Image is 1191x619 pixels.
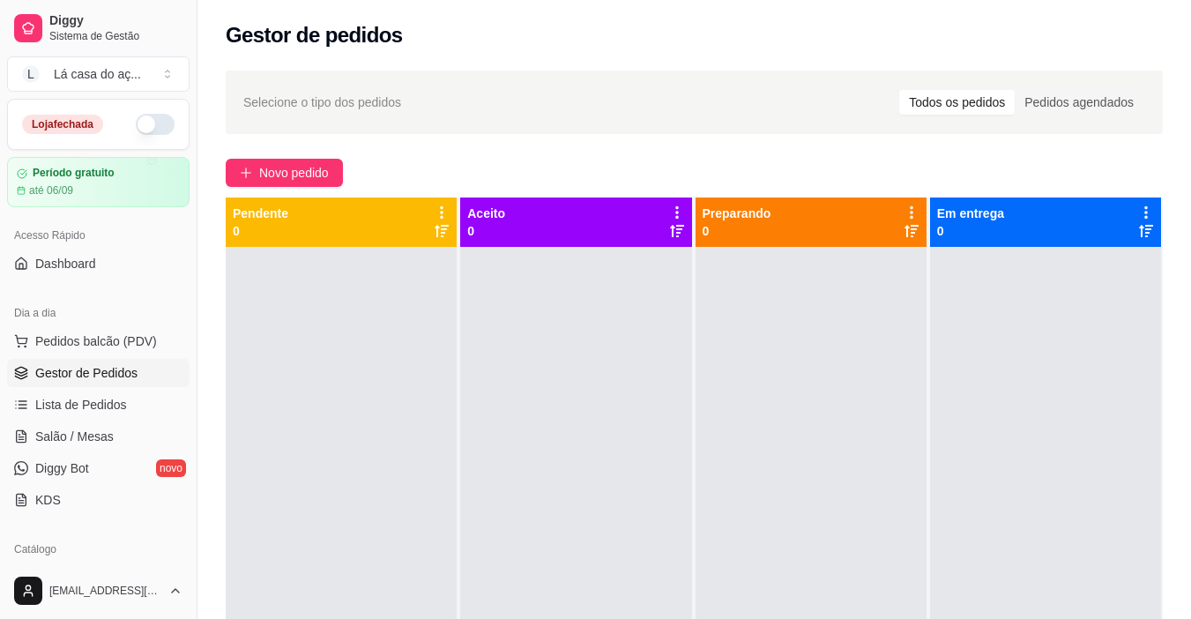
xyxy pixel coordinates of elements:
[49,584,161,598] span: [EMAIL_ADDRESS][DOMAIN_NAME]
[35,255,96,272] span: Dashboard
[7,250,190,278] a: Dashboard
[7,422,190,451] a: Salão / Mesas
[233,205,288,222] p: Pendente
[243,93,401,112] span: Selecione o tipo dos pedidos
[1015,90,1143,115] div: Pedidos agendados
[7,299,190,327] div: Dia a dia
[35,491,61,509] span: KDS
[7,56,190,92] button: Select a team
[703,222,771,240] p: 0
[136,114,175,135] button: Alterar Status
[467,205,505,222] p: Aceito
[35,428,114,445] span: Salão / Mesas
[7,157,190,207] a: Período gratuitoaté 06/09
[233,222,288,240] p: 0
[33,167,115,180] article: Período gratuito
[35,332,157,350] span: Pedidos balcão (PDV)
[7,7,190,49] a: DiggySistema de Gestão
[7,327,190,355] button: Pedidos balcão (PDV)
[226,21,403,49] h2: Gestor de pedidos
[54,65,141,83] div: Lá casa do aç ...
[7,486,190,514] a: KDS
[35,459,89,477] span: Diggy Bot
[240,167,252,179] span: plus
[937,205,1004,222] p: Em entrega
[7,221,190,250] div: Acesso Rápido
[7,454,190,482] a: Diggy Botnovo
[22,65,40,83] span: L
[7,535,190,563] div: Catálogo
[7,391,190,419] a: Lista de Pedidos
[703,205,771,222] p: Preparando
[49,29,182,43] span: Sistema de Gestão
[937,222,1004,240] p: 0
[29,183,73,198] article: até 06/09
[7,570,190,612] button: [EMAIL_ADDRESS][DOMAIN_NAME]
[35,364,138,382] span: Gestor de Pedidos
[467,222,505,240] p: 0
[22,115,103,134] div: Loja fechada
[899,90,1015,115] div: Todos os pedidos
[259,163,329,183] span: Novo pedido
[7,359,190,387] a: Gestor de Pedidos
[49,13,182,29] span: Diggy
[35,396,127,414] span: Lista de Pedidos
[226,159,343,187] button: Novo pedido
